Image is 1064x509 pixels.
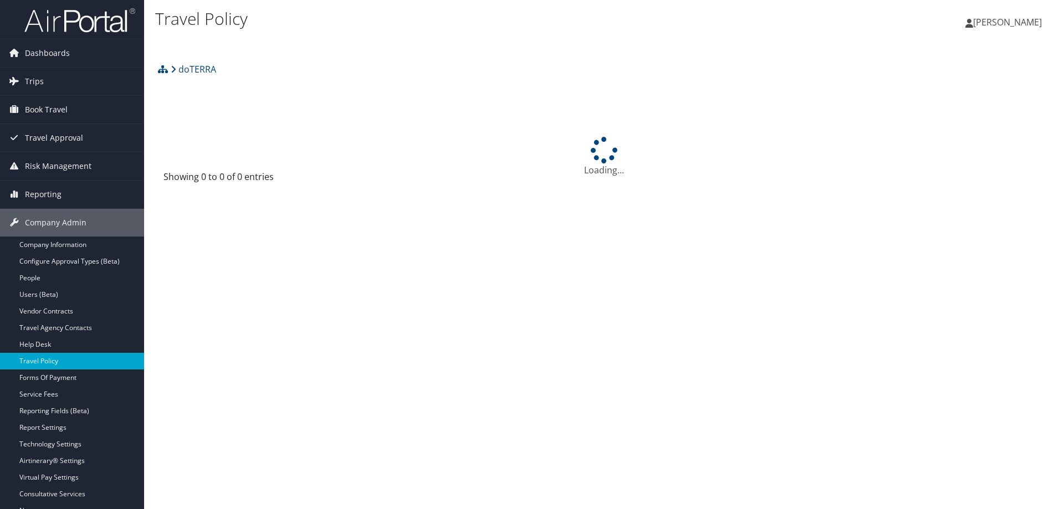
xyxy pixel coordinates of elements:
[163,170,371,189] div: Showing 0 to 0 of 0 entries
[25,39,70,67] span: Dashboards
[25,124,83,152] span: Travel Approval
[25,96,68,124] span: Book Travel
[24,7,135,33] img: airportal-logo.png
[155,137,1053,177] div: Loading...
[155,7,754,30] h1: Travel Policy
[25,181,62,208] span: Reporting
[965,6,1053,39] a: [PERSON_NAME]
[25,68,44,95] span: Trips
[973,16,1042,28] span: [PERSON_NAME]
[25,209,86,236] span: Company Admin
[25,152,91,180] span: Risk Management
[171,58,216,80] a: doTERRA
